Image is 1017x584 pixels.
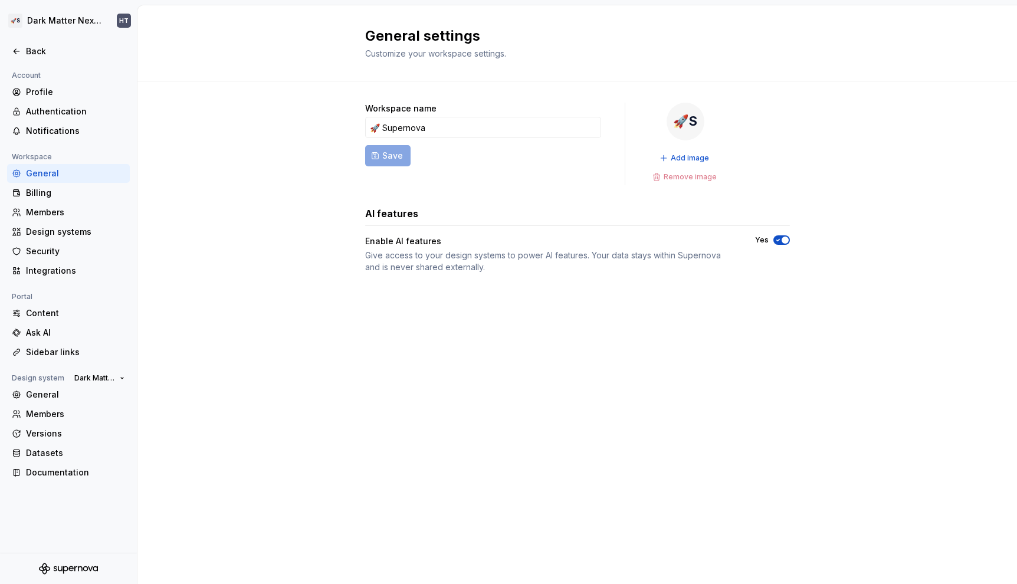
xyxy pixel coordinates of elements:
div: Dark Matter Next Gen [27,15,103,27]
a: Billing [7,183,130,202]
span: Add image [671,153,709,163]
div: Members [26,206,125,218]
a: Members [7,203,130,222]
div: Authentication [26,106,125,117]
div: Workspace [7,150,57,164]
div: 🚀S [667,103,704,140]
a: Versions [7,424,130,443]
a: Design systems [7,222,130,241]
div: Security [26,245,125,257]
div: Members [26,408,125,420]
div: Sidebar links [26,346,125,358]
a: Datasets [7,444,130,462]
div: General [26,389,125,401]
div: Ask AI [26,327,125,339]
a: Content [7,304,130,323]
div: Integrations [26,265,125,277]
div: 🚀S [8,14,22,28]
div: Design systems [26,226,125,238]
div: Enable AI features [365,235,734,247]
div: Back [26,45,125,57]
a: Ask AI [7,323,130,342]
div: Content [26,307,125,319]
a: General [7,164,130,183]
a: Profile [7,83,130,101]
a: Authentication [7,102,130,121]
a: Members [7,405,130,424]
div: General [26,168,125,179]
a: Sidebar links [7,343,130,362]
a: Notifications [7,122,130,140]
div: Documentation [26,467,125,478]
div: Datasets [26,447,125,459]
a: General [7,385,130,404]
label: Yes [755,235,769,245]
a: Documentation [7,463,130,482]
div: Notifications [26,125,125,137]
span: Dark Matter Next Gen [74,373,115,383]
a: Back [7,42,130,61]
div: HT [119,16,129,25]
div: Portal [7,290,37,304]
svg: Supernova Logo [39,563,98,575]
label: Workspace name [365,103,437,114]
div: Give access to your design systems to power AI features. Your data stays within Supernova and is ... [365,250,734,273]
div: Design system [7,371,69,385]
button: Add image [656,150,714,166]
div: Billing [26,187,125,199]
h3: AI features [365,206,418,221]
a: Security [7,242,130,261]
span: Customize your workspace settings. [365,48,506,58]
div: Account [7,68,45,83]
div: Versions [26,428,125,439]
h2: General settings [365,27,776,45]
div: Profile [26,86,125,98]
button: 🚀SDark Matter Next GenHT [2,8,134,34]
a: Integrations [7,261,130,280]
